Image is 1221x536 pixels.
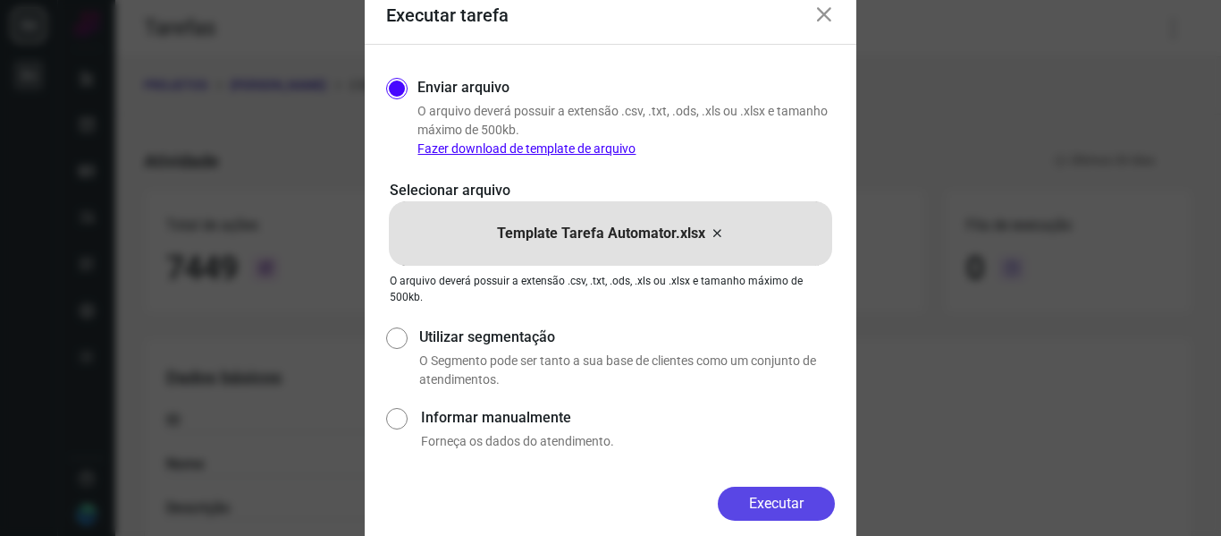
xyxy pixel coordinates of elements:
p: O Segmento pode ser tanto a sua base de clientes como um conjunto de atendimentos. [419,352,835,389]
p: O arquivo deverá possuir a extensão .csv, .txt, .ods, .xls ou .xlsx e tamanho máximo de 500kb. [417,102,835,158]
p: Forneça os dados do atendimento. [421,432,835,451]
a: Fazer download de template de arquivo [417,141,636,156]
label: Informar manualmente [421,407,835,429]
label: Enviar arquivo [417,77,509,98]
button: Executar [718,487,835,521]
label: Utilizar segmentação [419,327,835,348]
h3: Executar tarefa [386,4,509,26]
p: Template Tarefa Automator.xlsx [497,223,705,244]
p: Selecionar arquivo [390,180,831,201]
p: O arquivo deverá possuir a extensão .csv, .txt, .ods, .xls ou .xlsx e tamanho máximo de 500kb. [390,273,831,305]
